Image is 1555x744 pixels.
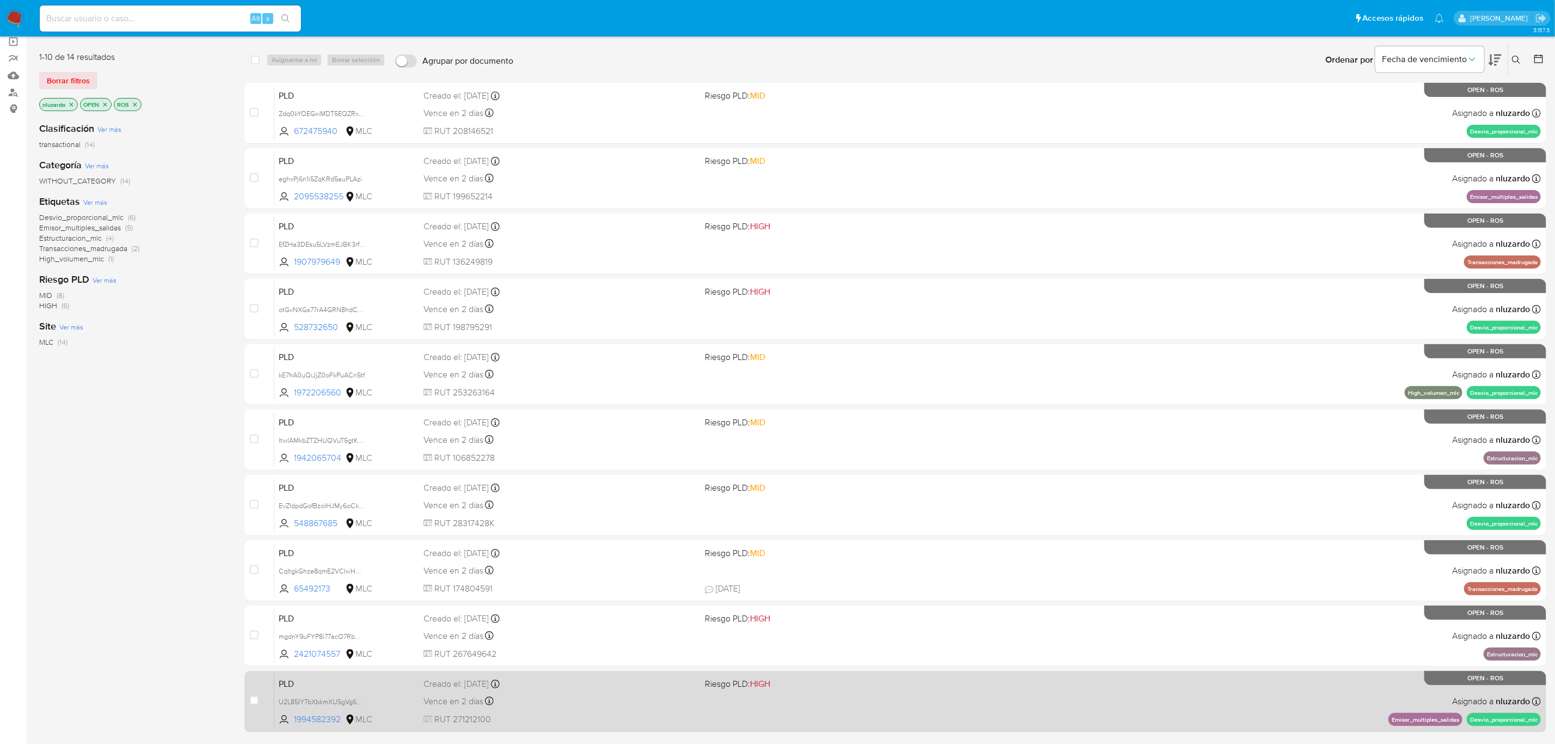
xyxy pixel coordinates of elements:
span: 3.157.3 [1533,26,1550,34]
span: Accesos rápidos [1363,13,1424,24]
a: Notificaciones [1435,14,1444,23]
span: Alt [251,13,260,23]
p: nicolas.luzardo@mercadolibre.com [1470,13,1532,23]
button: search-icon [274,11,297,26]
a: Salir [1535,13,1547,24]
span: s [266,13,269,23]
input: Buscar usuario o caso... [40,11,301,26]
